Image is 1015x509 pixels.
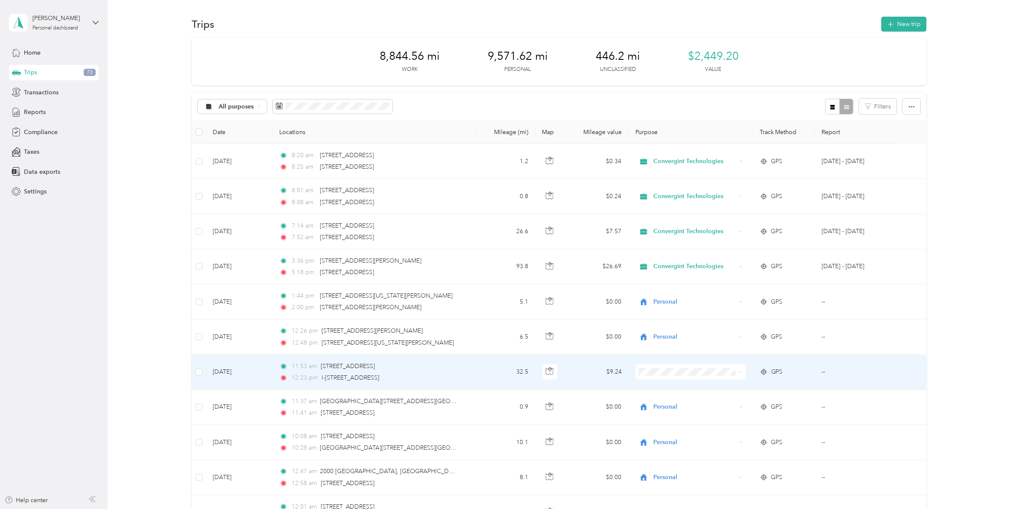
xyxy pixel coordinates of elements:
[477,179,535,214] td: 0.8
[477,460,535,495] td: 8.1
[566,319,629,354] td: $0.00
[771,438,783,447] span: GPS
[771,297,783,307] span: GPS
[815,284,895,319] td: --
[24,187,47,196] span: Settings
[320,234,374,241] span: [STREET_ADDRESS]
[815,425,895,460] td: --
[292,479,317,488] span: 12:58 am
[206,355,272,390] td: [DATE]
[24,48,41,57] span: Home
[320,222,374,229] span: [STREET_ADDRESS]
[477,249,535,284] td: 93.8
[477,355,535,390] td: 32.5
[321,480,375,487] span: [STREET_ADDRESS]
[292,303,316,312] span: 2:00 pm
[566,284,629,319] td: $0.00
[881,17,927,32] button: New trip
[653,402,736,412] span: Personal
[653,297,736,307] span: Personal
[321,363,375,370] span: [STREET_ADDRESS]
[206,390,272,425] td: [DATE]
[753,120,815,144] th: Track Method
[967,461,1015,509] iframe: Everlance-gr Chat Button Frame
[771,262,783,271] span: GPS
[815,214,895,249] td: Sep 1 - 30, 2025
[477,120,535,144] th: Mileage (mi)
[206,120,272,144] th: Date
[771,367,783,377] span: GPS
[477,425,535,460] td: 10.1
[859,99,897,114] button: Filters
[477,390,535,425] td: 0.9
[292,362,317,371] span: 11:53 am
[629,120,753,144] th: Purpose
[815,460,895,495] td: --
[292,432,317,441] span: 10:08 am
[292,233,316,242] span: 7:52 am
[219,104,254,110] span: All purposes
[653,227,736,236] span: Convergint Technologies
[24,128,58,137] span: Compliance
[566,249,629,284] td: $26.69
[815,120,895,144] th: Report
[292,291,316,301] span: 1:44 pm
[292,443,316,453] span: 10:28 am
[320,199,374,206] span: [STREET_ADDRESS]
[320,257,421,264] span: [STREET_ADDRESS][PERSON_NAME]
[206,179,272,214] td: [DATE]
[320,398,497,405] span: [GEOGRAPHIC_DATA][STREET_ADDRESS][GEOGRAPHIC_DATA]
[815,355,895,390] td: --
[321,433,375,440] span: [STREET_ADDRESS]
[815,390,895,425] td: --
[771,157,783,166] span: GPS
[477,284,535,319] td: 5.1
[535,120,567,144] th: Map
[206,425,272,460] td: [DATE]
[292,198,316,207] span: 8:08 am
[32,14,86,23] div: [PERSON_NAME]
[477,319,535,354] td: 6.5
[653,262,736,271] span: Convergint Technologies
[771,332,783,342] span: GPS
[292,397,316,406] span: 11:37 am
[771,227,783,236] span: GPS
[771,473,783,482] span: GPS
[32,26,78,31] div: Personal dashboard
[206,319,272,354] td: [DATE]
[566,425,629,460] td: $0.00
[320,292,453,299] span: [STREET_ADDRESS][US_STATE][PERSON_NAME]
[653,473,736,482] span: Personal
[292,162,316,172] span: 8:25 am
[24,88,59,97] span: Transactions
[653,157,736,166] span: Convergint Technologies
[272,120,477,144] th: Locations
[320,187,374,194] span: [STREET_ADDRESS]
[206,214,272,249] td: [DATE]
[24,68,37,77] span: Trips
[505,66,531,73] p: Personal
[24,108,46,117] span: Reports
[292,326,318,336] span: 12:26 pm
[815,249,895,284] td: Sep 1 - 30, 2025
[292,408,317,418] span: 11:41 am
[320,269,374,276] span: [STREET_ADDRESS]
[402,66,418,73] p: Work
[815,319,895,354] td: --
[292,373,318,383] span: 12:23 pm
[566,179,629,214] td: $0.24
[24,167,60,176] span: Data exports
[320,444,497,451] span: [GEOGRAPHIC_DATA][STREET_ADDRESS][GEOGRAPHIC_DATA]
[566,460,629,495] td: $0.00
[566,390,629,425] td: $0.00
[292,256,316,266] span: 3:36 pm
[815,179,895,214] td: Sep 1 - 30, 2025
[292,186,316,195] span: 8:01 am
[705,66,722,73] p: Value
[322,374,379,381] span: I-[STREET_ADDRESS]
[771,192,783,201] span: GPS
[206,284,272,319] td: [DATE]
[292,221,316,231] span: 7:14 am
[5,496,48,505] button: Help center
[600,66,636,73] p: Unclassified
